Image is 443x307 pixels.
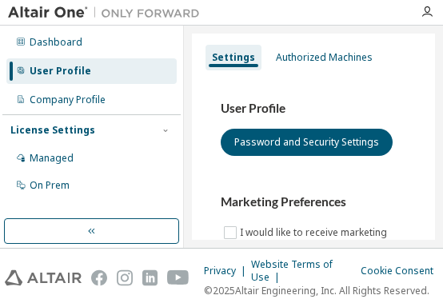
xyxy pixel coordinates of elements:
div: Dashboard [30,36,82,49]
img: altair_logo.svg [5,269,82,286]
div: Website Terms of Use [251,258,361,284]
button: Password and Security Settings [221,129,393,156]
img: linkedin.svg [142,269,158,286]
div: User Profile [30,65,91,78]
div: On Prem [30,179,70,192]
div: Settings [212,51,255,64]
p: © 2025 Altair Engineering, Inc. All Rights Reserved. [204,284,438,297]
img: facebook.svg [91,269,107,286]
img: instagram.svg [117,269,133,286]
h3: Marketing Preferences [221,194,406,210]
div: Privacy [204,265,251,277]
label: I would like to receive marketing emails from Altair [240,223,406,255]
img: Altair One [8,5,208,21]
div: Managed [30,152,74,165]
div: Company Profile [30,94,106,106]
div: Authorized Machines [276,51,373,64]
h3: User Profile [221,101,406,117]
img: youtube.svg [167,269,189,286]
div: License Settings [10,124,95,137]
div: Cookie Consent [361,265,438,277]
